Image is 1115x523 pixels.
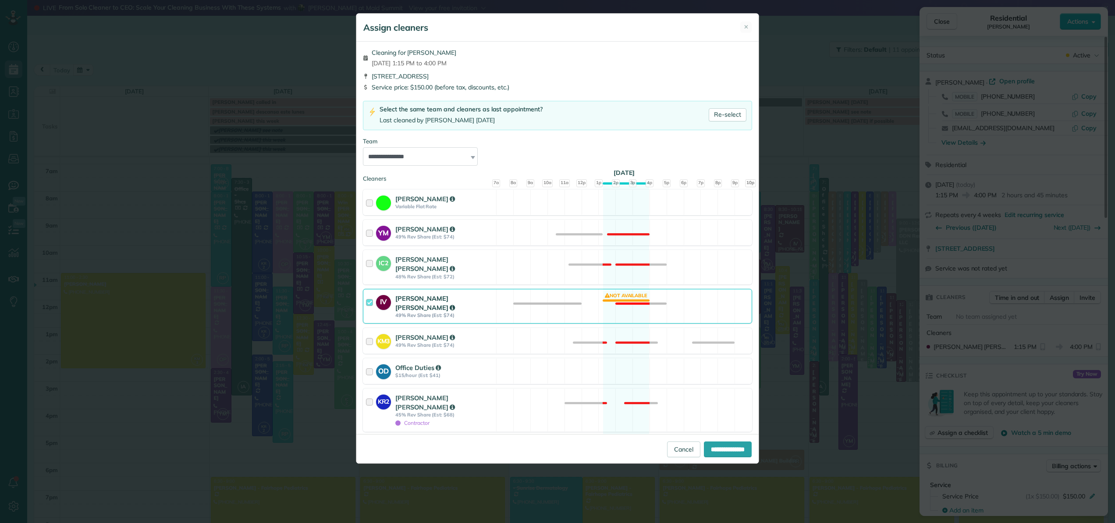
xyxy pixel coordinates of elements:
[744,23,749,31] span: ✕
[372,48,456,57] span: Cleaning for [PERSON_NAME]
[380,105,543,114] div: Select the same team and cleaners as last appointment?
[395,234,494,240] strong: 49% Rev Share (Est: $74)
[372,59,456,68] span: [DATE] 1:15 PM to 4:00 PM
[380,116,543,125] div: Last cleaned by [PERSON_NAME] [DATE]
[395,225,455,233] strong: [PERSON_NAME]
[395,203,494,210] strong: Variable Flat Rate
[363,174,752,177] div: Cleaners
[376,395,391,406] strong: KR2
[395,294,455,312] strong: [PERSON_NAME] [PERSON_NAME]
[376,364,391,377] strong: OD
[363,83,752,92] div: Service price: $150.00 (before tax, discounts, etc.)
[395,342,494,348] strong: 49% Rev Share (Est: $74)
[395,372,494,378] strong: $15/hour (Est: $41)
[369,107,376,117] img: lightning-bolt-icon-94e5364df696ac2de96d3a42b8a9ff6ba979493684c50e6bbbcda72601fa0d29.png
[667,441,700,457] a: Cancel
[395,333,455,342] strong: [PERSON_NAME]
[395,195,455,203] strong: [PERSON_NAME]
[363,72,752,81] div: [STREET_ADDRESS]
[395,274,494,280] strong: 48% Rev Share (Est: $72)
[395,255,455,273] strong: [PERSON_NAME] [PERSON_NAME]
[395,412,494,418] strong: 45% Rev Share (Est: $68)
[376,256,391,268] strong: IC2
[395,420,430,426] span: Contractor
[709,108,746,121] a: Re-select
[395,312,494,318] strong: 49% Rev Share (Est: $74)
[376,295,391,307] strong: IV
[395,394,455,411] strong: [PERSON_NAME] [PERSON_NAME]
[363,137,752,146] div: Team
[376,334,391,346] strong: KM3
[395,363,441,372] strong: Office Duties
[363,21,428,34] h5: Assign cleaners
[376,226,391,238] strong: YM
